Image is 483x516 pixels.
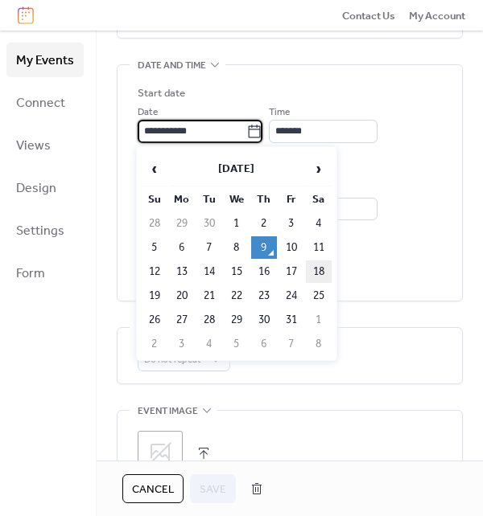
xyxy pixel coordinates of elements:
[138,431,183,476] div: ;
[169,260,195,283] td: 13
[224,236,250,259] td: 8
[251,333,277,355] td: 6
[169,285,195,307] td: 20
[306,188,332,211] th: Sa
[224,188,250,211] th: We
[196,260,222,283] td: 14
[142,236,167,259] td: 5
[306,260,332,283] td: 18
[251,309,277,331] td: 30
[251,285,277,307] td: 23
[169,152,304,186] th: [DATE]
[196,309,222,331] td: 28
[132,481,174,498] span: Cancel
[279,260,304,283] td: 17
[142,333,167,355] td: 2
[307,153,331,185] span: ›
[224,333,250,355] td: 5
[142,260,167,283] td: 12
[138,104,158,121] span: Date
[409,8,465,24] span: My Account
[409,7,465,23] a: My Account
[142,212,167,235] td: 28
[279,309,304,331] td: 31
[6,170,84,205] a: Design
[16,91,65,116] span: Connect
[6,213,84,248] a: Settings
[224,285,250,307] td: 22
[251,260,277,283] td: 16
[306,333,332,355] td: 8
[224,309,250,331] td: 29
[279,285,304,307] td: 24
[18,6,34,24] img: logo
[196,212,222,235] td: 30
[142,309,167,331] td: 26
[224,212,250,235] td: 1
[251,212,277,235] td: 2
[306,285,332,307] td: 25
[169,212,195,235] td: 29
[306,236,332,259] td: 11
[169,309,195,331] td: 27
[16,219,64,244] span: Settings
[6,256,84,290] a: Form
[224,260,250,283] td: 15
[196,333,222,355] td: 4
[138,85,185,101] div: Start date
[6,128,84,162] a: Views
[269,104,290,121] span: Time
[16,48,74,73] span: My Events
[138,403,198,419] span: Event image
[279,333,304,355] td: 7
[169,236,195,259] td: 6
[16,176,56,201] span: Design
[122,474,184,503] button: Cancel
[306,212,332,235] td: 4
[142,285,167,307] td: 19
[16,261,45,286] span: Form
[342,8,395,24] span: Contact Us
[142,153,167,185] span: ‹
[142,188,167,211] th: Su
[16,133,51,158] span: Views
[6,43,84,77] a: My Events
[279,188,304,211] th: Fr
[279,236,304,259] td: 10
[251,236,277,259] td: 9
[196,188,222,211] th: Tu
[196,285,222,307] td: 21
[6,85,84,120] a: Connect
[251,188,277,211] th: Th
[169,333,195,355] td: 3
[306,309,332,331] td: 1
[169,188,195,211] th: Mo
[138,57,206,73] span: Date and time
[196,236,222,259] td: 7
[279,212,304,235] td: 3
[342,7,395,23] a: Contact Us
